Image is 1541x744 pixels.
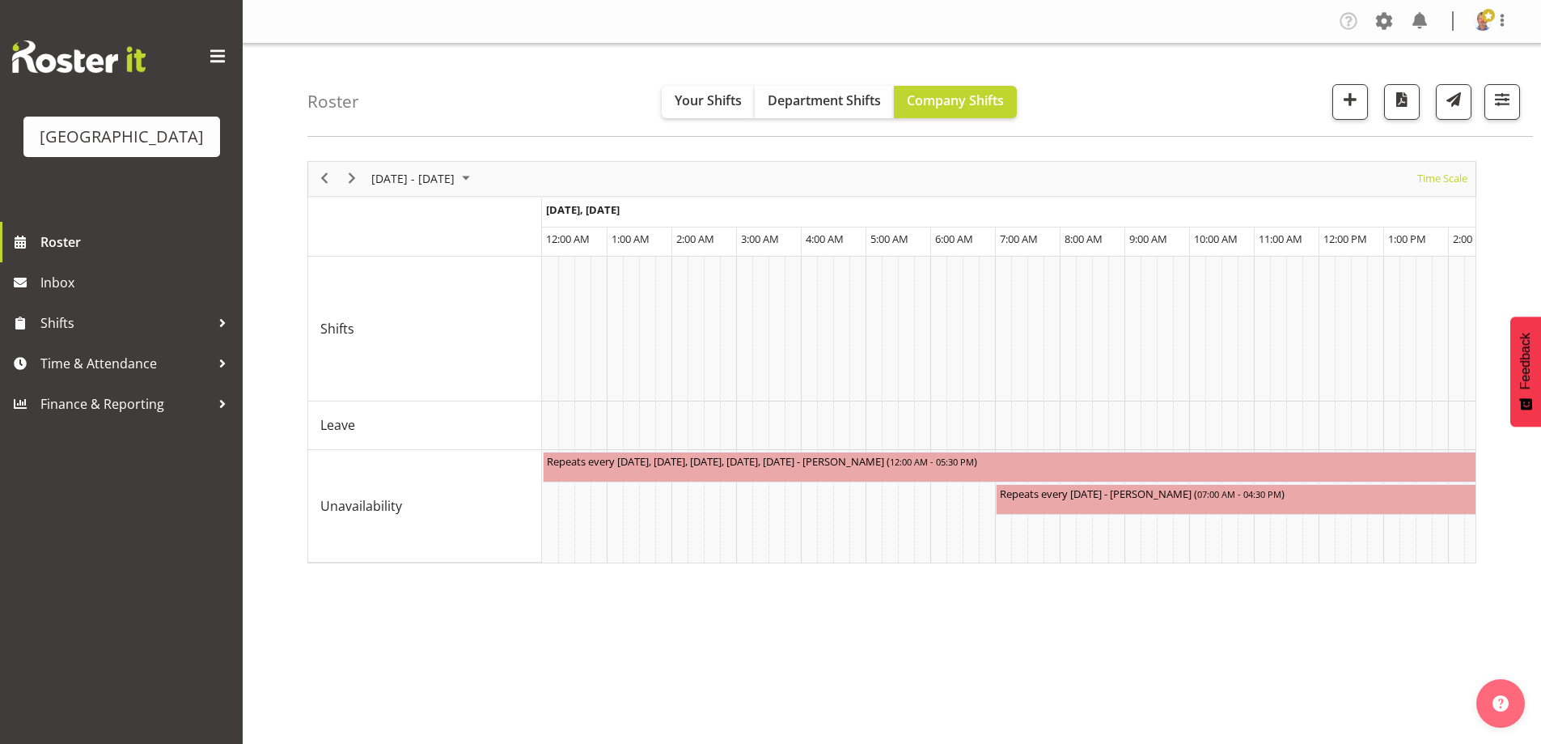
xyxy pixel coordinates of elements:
div: [GEOGRAPHIC_DATA] [40,125,204,149]
span: Inbox [40,270,235,295]
span: Roster [40,230,235,254]
span: Shifts [40,311,210,335]
span: Time & Attendance [40,351,210,376]
span: Finance & Reporting [40,392,210,416]
button: Send a list of all shifts for the selected filtered period to all rostered employees. [1436,84,1471,120]
button: Feedback - Show survey [1510,317,1541,427]
span: Your Shifts [675,91,742,109]
button: Your Shifts [662,86,755,118]
button: Company Shifts [894,86,1017,118]
button: Department Shifts [755,86,894,118]
img: cian-ocinnseala53500ffac99bba29ecca3b151d0be656.png [1473,11,1492,31]
button: Filter Shifts [1484,84,1520,120]
span: Department Shifts [768,91,881,109]
button: Download a PDF of the roster according to the set date range. [1384,84,1420,120]
img: help-xxl-2.png [1492,695,1509,712]
span: Feedback [1518,333,1533,389]
h4: Roster [307,92,359,111]
span: Company Shifts [907,91,1004,109]
img: Rosterit website logo [12,40,146,73]
button: Add a new shift [1332,84,1368,120]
